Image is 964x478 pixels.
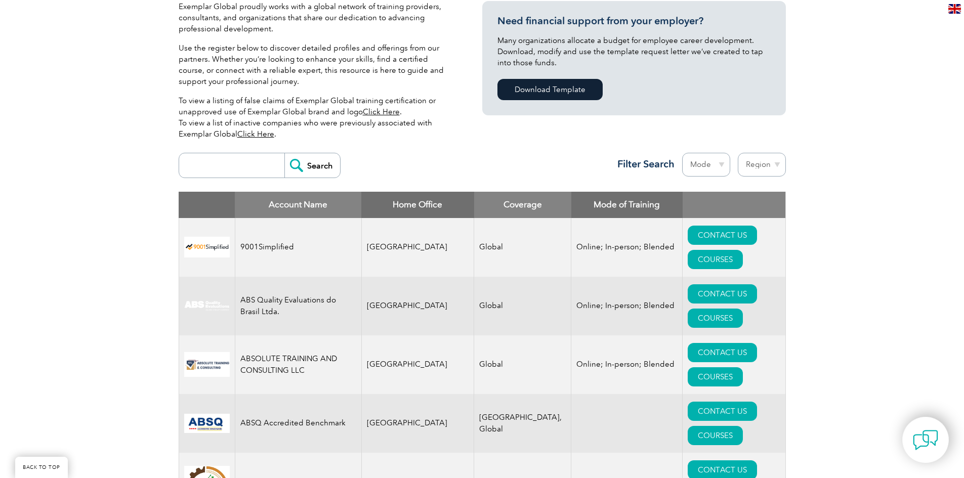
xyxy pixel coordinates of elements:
[571,277,683,335] td: Online; In-person; Blended
[15,457,68,478] a: BACK TO TOP
[284,153,340,178] input: Search
[361,394,474,453] td: [GEOGRAPHIC_DATA]
[184,300,230,312] img: c92924ac-d9bc-ea11-a814-000d3a79823d-logo.jpg
[688,402,757,421] a: CONTACT US
[474,218,571,277] td: Global
[688,226,757,245] a: CONTACT US
[235,192,361,218] th: Account Name: activate to sort column descending
[571,218,683,277] td: Online; In-person; Blended
[184,414,230,433] img: cc24547b-a6e0-e911-a812-000d3a795b83-logo.png
[184,237,230,257] img: 37c9c059-616f-eb11-a812-002248153038-logo.png
[571,335,683,394] td: Online; In-person; Blended
[611,158,675,170] h3: Filter Search
[688,284,757,303] a: CONTACT US
[474,277,571,335] td: Global
[179,1,452,34] p: Exemplar Global proudly works with a global network of training providers, consultants, and organ...
[571,192,683,218] th: Mode of Training: activate to sort column ascending
[913,427,938,453] img: contact-chat.png
[688,250,743,269] a: COURSES
[688,426,743,445] a: COURSES
[361,218,474,277] td: [GEOGRAPHIC_DATA]
[497,15,771,27] h3: Need financial support from your employer?
[363,107,400,116] a: Click Here
[688,343,757,362] a: CONTACT US
[497,35,771,68] p: Many organizations allocate a budget for employee career development. Download, modify and use th...
[474,192,571,218] th: Coverage: activate to sort column ascending
[688,309,743,328] a: COURSES
[184,352,230,377] img: 16e092f6-eadd-ed11-a7c6-00224814fd52-logo.png
[361,277,474,335] td: [GEOGRAPHIC_DATA]
[237,129,274,139] a: Click Here
[497,79,603,100] a: Download Template
[235,277,361,335] td: ABS Quality Evaluations do Brasil Ltda.
[688,367,743,386] a: COURSES
[179,42,452,87] p: Use the register below to discover detailed profiles and offerings from our partners. Whether you...
[361,335,474,394] td: [GEOGRAPHIC_DATA]
[235,394,361,453] td: ABSQ Accredited Benchmark
[474,335,571,394] td: Global
[683,192,785,218] th: : activate to sort column ascending
[235,218,361,277] td: 9001Simplified
[361,192,474,218] th: Home Office: activate to sort column ascending
[474,394,571,453] td: [GEOGRAPHIC_DATA], Global
[179,95,452,140] p: To view a listing of false claims of Exemplar Global training certification or unapproved use of ...
[948,4,961,14] img: en
[235,335,361,394] td: ABSOLUTE TRAINING AND CONSULTING LLC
